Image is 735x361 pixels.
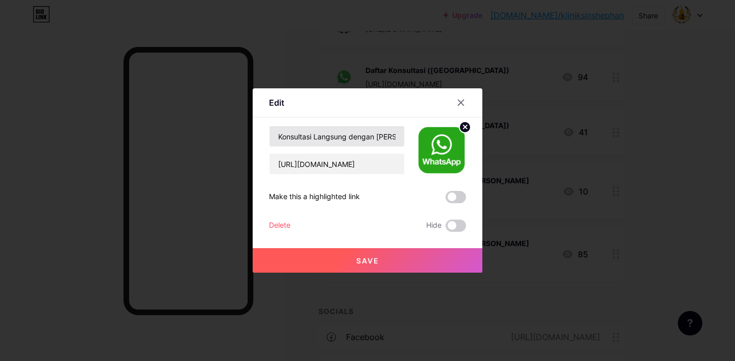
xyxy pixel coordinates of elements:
[269,126,404,147] input: Title
[426,220,442,232] span: Hide
[269,220,290,232] div: Delete
[417,126,466,175] img: link_thumbnail
[269,154,404,174] input: URL
[269,97,284,109] div: Edit
[269,191,360,203] div: Make this a highlighted link
[253,248,482,273] button: Save
[356,256,379,265] span: Save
